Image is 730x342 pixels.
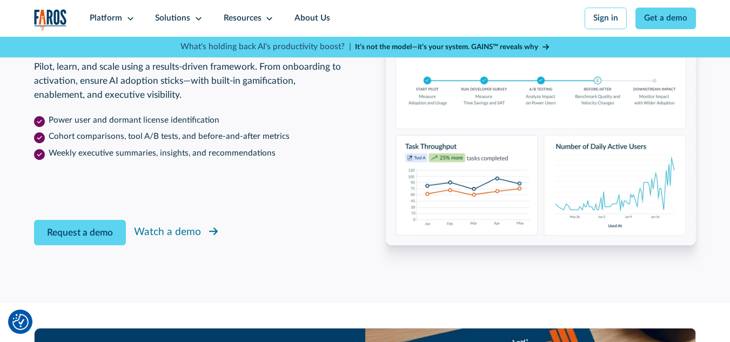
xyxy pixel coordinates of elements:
[12,314,29,330] img: Revisit consent button
[134,225,201,240] div: Watch a demo
[34,9,67,31] img: Logo of the analytics and reporting company Faros.
[34,131,344,143] li: Cohort comparisons, tool A/B tests, and before-and-after metrics
[585,8,627,29] a: Sign in
[355,43,538,51] strong: It’s not the model—it’s your system. GAINS™ reveals why
[34,9,67,31] a: home
[90,12,122,25] div: Platform
[635,8,696,29] a: Get a demo
[34,60,344,102] p: Pilot, learn, and scale using a results-driven framework. From onboarding to activation, ensure A...
[224,12,262,25] div: Resources
[180,41,351,53] p: What's holding back AI's productivity boost? |
[34,147,344,160] li: Weekly executive summaries, insights, and recommendations
[34,115,344,127] li: Power user and dormant license identification
[12,314,29,330] button: Cookie Settings
[155,12,190,25] div: Solutions
[134,223,219,243] a: Watch a demo
[355,42,550,52] a: It’s not the model—it’s your system. GAINS™ reveals why
[34,220,126,245] a: Request a demo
